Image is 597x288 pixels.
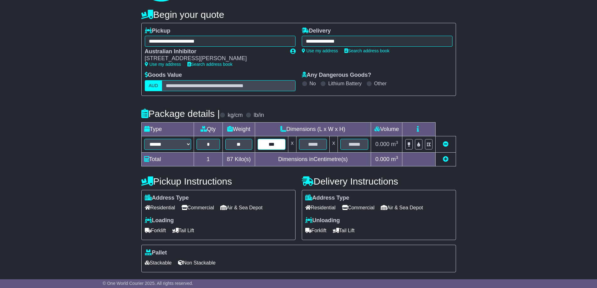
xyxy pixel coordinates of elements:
span: m [391,156,398,162]
td: Kilo(s) [223,152,255,166]
h4: Delivery Instructions [302,176,456,186]
label: Goods Value [145,72,182,79]
sup: 3 [396,140,398,145]
h4: Pickup Instructions [141,176,296,186]
label: Pickup [145,28,170,34]
label: Loading [145,217,174,224]
td: Total [141,152,194,166]
a: Search address book [187,62,233,67]
span: Commercial [181,203,214,212]
div: Australian Inhibitor [145,48,284,55]
span: Non Stackable [178,258,216,268]
label: Any Dangerous Goods? [302,72,371,79]
span: Forklift [145,226,166,235]
span: Commercial [342,203,374,212]
td: Volume [371,122,402,136]
h4: Package details | [141,108,220,119]
label: Unloading [305,217,340,224]
td: 1 [194,152,223,166]
label: No [310,81,316,86]
a: Search address book [344,48,390,53]
td: x [330,136,338,152]
td: Dimensions (L x W x H) [255,122,371,136]
span: 0.000 [375,141,390,147]
a: Add new item [443,156,448,162]
td: Weight [223,122,255,136]
span: Residential [305,203,336,212]
a: Remove this item [443,141,448,147]
span: © One World Courier 2025. All rights reserved. [103,281,193,286]
span: Tail Lift [172,226,194,235]
h4: Begin your quote [141,9,456,20]
td: Dimensions in Centimetre(s) [255,152,371,166]
label: Pallet [145,249,167,256]
span: Stackable [145,258,172,268]
label: AUD [145,80,162,91]
label: Delivery [302,28,331,34]
label: Address Type [305,195,349,202]
span: 87 [227,156,233,162]
span: Residential [145,203,175,212]
span: Air & Sea Depot [381,203,423,212]
span: Air & Sea Depot [220,203,263,212]
label: Address Type [145,195,189,202]
span: m [391,141,398,147]
td: Qty [194,122,223,136]
span: Tail Lift [333,226,355,235]
label: Lithium Battery [328,81,362,86]
td: Type [141,122,194,136]
div: [STREET_ADDRESS][PERSON_NAME] [145,55,284,62]
label: lb/in [254,112,264,119]
label: Other [374,81,387,86]
a: Use my address [145,62,181,67]
label: kg/cm [228,112,243,119]
td: x [288,136,296,152]
span: Forklift [305,226,327,235]
span: 0.000 [375,156,390,162]
a: Use my address [302,48,338,53]
sup: 3 [396,155,398,160]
